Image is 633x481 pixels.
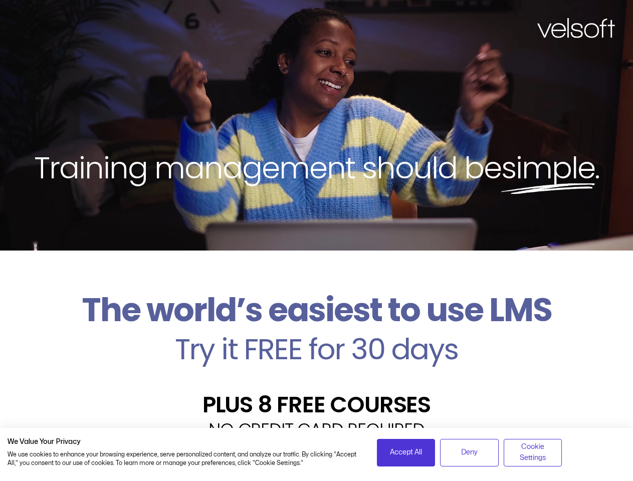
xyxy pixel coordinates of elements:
[8,437,362,446] h2: We Value Your Privacy
[18,148,615,187] h2: Training management should be .
[377,439,436,466] button: Accept all cookies
[390,447,422,458] span: Accept All
[510,441,556,464] span: Cookie Settings
[440,439,499,466] button: Deny all cookies
[8,393,625,416] h2: PLUS 8 FREE COURSES
[8,335,625,364] h2: Try it FREE for 30 days
[501,147,595,189] span: simple
[461,447,478,458] span: Deny
[504,439,562,466] button: Adjust cookie preferences
[8,291,625,330] h2: The world’s easiest to use LMS
[8,450,362,467] p: We use cookies to enhance your browsing experience, serve personalized content, and analyze our t...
